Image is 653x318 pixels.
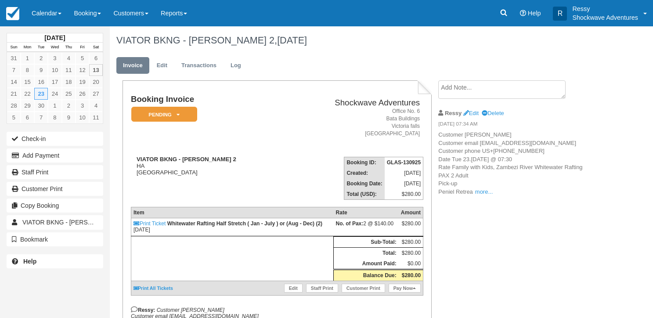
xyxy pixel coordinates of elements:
a: Print Ticket [133,220,166,227]
th: Mon [21,43,34,52]
strong: VIATOR BKNG - [PERSON_NAME] 2 [137,156,236,163]
a: Transactions [175,57,223,74]
th: Sun [7,43,21,52]
td: [DATE] [385,168,423,178]
a: 29 [21,100,34,112]
a: 8 [48,112,61,123]
a: 7 [7,64,21,76]
a: Delete [482,110,504,116]
a: 14 [7,76,21,88]
a: 6 [89,52,103,64]
a: 27 [89,88,103,100]
th: Total (USD): [344,189,385,200]
a: 28 [7,100,21,112]
i: Help [520,10,526,16]
a: Edit [150,57,174,74]
a: 1 [21,52,34,64]
h1: Booking Invoice [131,95,287,104]
a: 16 [34,76,48,88]
strong: Ressy: [131,307,155,313]
a: Print All Tickets [133,285,173,291]
th: Booking ID: [344,157,385,168]
a: 6 [21,112,34,123]
th: Amount Paid: [334,258,399,270]
th: Rate [334,207,399,218]
a: 3 [48,52,61,64]
th: Tue [34,43,48,52]
th: Sat [89,43,103,52]
th: Balance Due: [334,270,399,281]
a: Staff Print [306,284,338,293]
a: 8 [21,64,34,76]
td: $280.00 [399,248,423,259]
strong: $280.00 [402,272,421,278]
a: Pay Now [389,284,421,293]
th: Item [131,207,333,218]
a: more... [475,188,493,195]
a: Edit [284,284,303,293]
div: HA [GEOGRAPHIC_DATA] [131,156,287,176]
a: VIATOR BKNG - [PERSON_NAME] 2 [7,215,103,229]
strong: Whitewater Rafting Half Stretch ( Jan - July ) or (Aug - Dec) (2) [167,220,322,227]
a: 1 [48,100,61,112]
strong: [DATE] [44,34,65,41]
a: Customer Print [7,182,103,196]
div: $280.00 [401,220,421,234]
em: Pending [131,107,197,122]
a: 2 [34,52,48,64]
a: Help [7,254,103,268]
td: $0.00 [399,258,423,270]
img: checkfront-main-nav-mini-logo.png [6,7,19,20]
a: 21 [7,88,21,100]
th: Created: [344,168,385,178]
a: 17 [48,76,61,88]
a: 22 [21,88,34,100]
strong: No. of Pax [336,220,364,227]
th: Fri [76,43,89,52]
a: Staff Print [7,165,103,179]
h2: Shockwave Adventures [290,98,420,108]
h1: VIATOR BKNG - [PERSON_NAME] 2, [116,35,593,46]
a: 13 [89,64,103,76]
a: Log [224,57,248,74]
div: R [553,7,567,21]
a: 5 [7,112,21,123]
a: 12 [76,64,89,76]
a: 9 [62,112,76,123]
td: [DATE] [385,178,423,189]
button: Copy Booking [7,199,103,213]
em: [DATE] 07:34 AM [438,120,586,130]
a: 26 [76,88,89,100]
th: Thu [62,43,76,52]
a: 3 [76,100,89,112]
th: Total: [334,248,399,259]
a: 20 [89,76,103,88]
a: 23 [34,88,48,100]
a: 15 [21,76,34,88]
a: Invoice [116,57,149,74]
button: Bookmark [7,232,103,246]
a: Pending [131,106,194,123]
td: 2 @ $140.00 [334,218,399,236]
td: $280.00 [385,189,423,200]
a: 7 [34,112,48,123]
a: 4 [62,52,76,64]
td: $280.00 [399,237,423,248]
a: 25 [62,88,76,100]
a: 30 [34,100,48,112]
th: Wed [48,43,61,52]
th: Booking Date: [344,178,385,189]
a: Edit [463,110,479,116]
span: VIATOR BKNG - [PERSON_NAME] 2 [22,219,125,226]
a: 10 [48,64,61,76]
a: 11 [89,112,103,123]
address: Office No. 6 Bata Buildings Victoria falls [GEOGRAPHIC_DATA] [290,108,420,138]
span: Help [528,10,541,17]
p: Ressy [572,4,638,13]
strong: GLAS-130925 [387,159,421,166]
a: 10 [76,112,89,123]
a: 9 [34,64,48,76]
td: [DATE] [131,218,333,236]
strong: Ressy [445,110,462,116]
button: Add Payment [7,148,103,163]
